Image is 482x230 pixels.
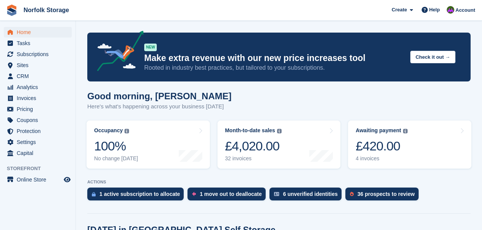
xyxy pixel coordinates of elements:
[4,38,72,49] a: menu
[4,27,72,38] a: menu
[345,188,422,204] a: 36 prospects to review
[87,180,471,185] p: ACTIONS
[410,51,455,63] button: Check it out →
[17,27,62,38] span: Home
[87,188,187,204] a: 1 active subscription to allocate
[124,129,129,133] img: icon-info-grey-7440780725fd019a000dd9b08b2336e03edf1995a4989e88bcd33f0948082b44.svg
[277,129,282,133] img: icon-info-grey-7440780725fd019a000dd9b08b2336e03edf1995a4989e88bcd33f0948082b44.svg
[4,174,72,185] a: menu
[4,60,72,70] a: menu
[17,49,62,59] span: Subscriptions
[144,53,404,64] p: Make extra revenue with our new price increases tool
[4,148,72,158] a: menu
[455,6,475,14] span: Account
[17,82,62,92] span: Analytics
[4,115,72,125] a: menu
[144,44,157,51] div: NEW
[225,127,275,134] div: Month-to-date sales
[17,38,62,49] span: Tasks
[20,4,72,16] a: Norfolk Storage
[99,191,180,197] div: 1 active subscription to allocate
[87,120,210,169] a: Occupancy 100% No change [DATE]
[87,91,232,101] h1: Good morning, [PERSON_NAME]
[92,192,96,197] img: active_subscription_to_allocate_icon-d502201f5373d7db506a760aba3b589e785aa758c864c3986d89f69b8ff3...
[225,155,282,162] div: 32 invoices
[358,191,415,197] div: 36 prospects to review
[17,71,62,81] span: CRM
[94,138,138,154] div: 100%
[4,82,72,92] a: menu
[283,191,338,197] div: 6 unverified identities
[403,129,408,133] img: icon-info-grey-7440780725fd019a000dd9b08b2336e03edf1995a4989e88bcd33f0948082b44.svg
[4,137,72,147] a: menu
[63,175,72,184] a: Preview store
[269,188,345,204] a: 6 unverified identities
[429,6,440,14] span: Help
[192,192,196,196] img: move_outs_to_deallocate_icon-f764333ba52eb49d3ac5e1228854f67142a1ed5810a6f6cc68b1a99e826820c5.svg
[356,155,408,162] div: 4 invoices
[17,137,62,147] span: Settings
[94,127,123,134] div: Occupancy
[87,102,232,111] p: Here's what's happening across your business [DATE]
[4,104,72,114] a: menu
[17,104,62,114] span: Pricing
[17,60,62,70] span: Sites
[200,191,261,197] div: 1 move out to deallocate
[187,188,269,204] a: 1 move out to deallocate
[17,93,62,103] span: Invoices
[144,64,404,72] p: Rooted in industry best practices, but tailored to your subscriptions.
[7,165,76,172] span: Storefront
[4,71,72,81] a: menu
[356,127,401,134] div: Awaiting payment
[4,49,72,59] a: menu
[4,93,72,103] a: menu
[94,155,138,162] div: No change [DATE]
[350,192,354,196] img: prospect-51fa495bee0391a8d652442698ab0144808aea92771e9ea1ae160a38d050c398.svg
[274,192,279,196] img: verify_identity-adf6edd0f0f0b5bbfe63781bf79b02c33cf7c696d77639b501bdc392416b5a36.svg
[4,126,72,136] a: menu
[6,5,17,16] img: stora-icon-8386f47178a22dfd0bd8f6a31ec36ba5ce8667c1dd55bd0f319d3a0aa187defe.svg
[348,120,471,169] a: Awaiting payment £420.00 4 invoices
[91,31,144,74] img: price-adjustments-announcement-icon-8257ccfd72463d97f412b2fc003d46551f7dbcb40ab6d574587a9cd5c0d94...
[225,138,282,154] div: £4,020.00
[17,115,62,125] span: Coupons
[447,6,454,14] img: Tom Pearson
[392,6,407,14] span: Create
[217,120,341,169] a: Month-to-date sales £4,020.00 32 invoices
[17,148,62,158] span: Capital
[356,138,408,154] div: £420.00
[17,174,62,185] span: Online Store
[17,126,62,136] span: Protection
